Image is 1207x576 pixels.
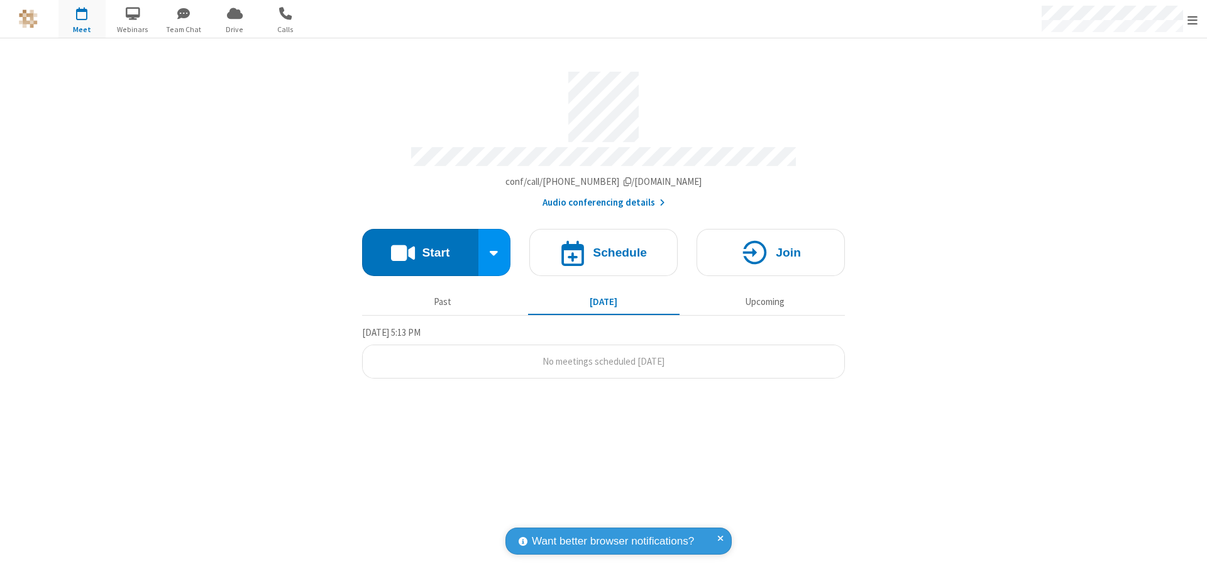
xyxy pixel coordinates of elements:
[160,24,207,35] span: Team Chat
[505,175,702,187] span: Copy my meeting room link
[422,246,449,258] h4: Start
[543,196,665,210] button: Audio conferencing details
[262,24,309,35] span: Calls
[362,62,845,210] section: Account details
[362,326,421,338] span: [DATE] 5:13 PM
[19,9,38,28] img: QA Selenium DO NOT DELETE OR CHANGE
[532,533,694,550] span: Want better browser notifications?
[505,175,702,189] button: Copy my meeting room linkCopy my meeting room link
[528,290,680,314] button: [DATE]
[362,325,845,379] section: Today's Meetings
[689,290,840,314] button: Upcoming
[109,24,157,35] span: Webinars
[211,24,258,35] span: Drive
[776,246,801,258] h4: Join
[543,355,664,367] span: No meetings scheduled [DATE]
[697,229,845,276] button: Join
[529,229,678,276] button: Schedule
[367,290,519,314] button: Past
[478,229,511,276] div: Start conference options
[593,246,647,258] h4: Schedule
[362,229,478,276] button: Start
[58,24,106,35] span: Meet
